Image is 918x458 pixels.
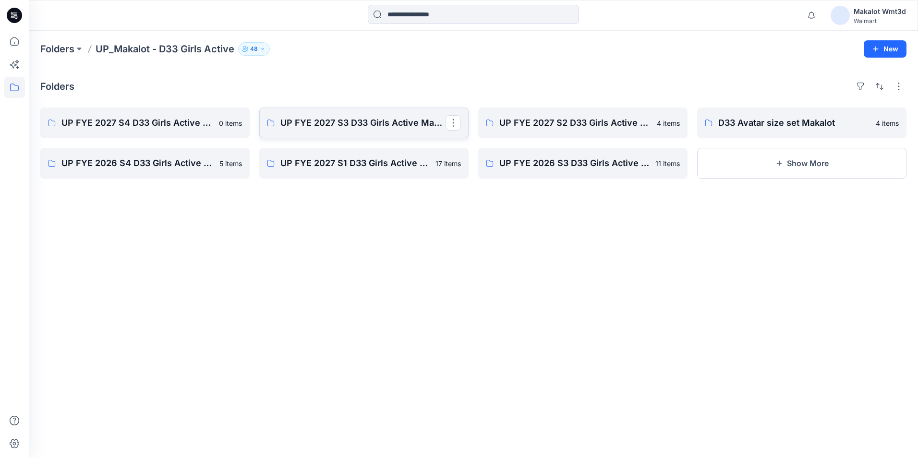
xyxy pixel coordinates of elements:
[831,6,850,25] img: avatar
[435,158,461,169] p: 17 items
[499,116,651,130] p: UP FYE 2027 S2 D33 Girls Active Makalot
[864,40,906,58] button: New
[96,42,234,56] p: UP_Makalot - D33 Girls Active
[478,108,688,138] a: UP FYE 2027 S2 D33 Girls Active Makalot4 items
[280,116,446,130] p: UP FYE 2027 S3 D33 Girls Active Makalot
[259,108,469,138] a: UP FYE 2027 S3 D33 Girls Active Makalot
[259,148,469,179] a: UP FYE 2027 S1 D33 Girls Active Makalot17 items
[40,81,74,92] h4: Folders
[876,118,899,128] p: 4 items
[40,148,250,179] a: UP FYE 2026 S4 D33 Girls Active Makalot5 items
[854,6,906,17] div: Makalot Wmt3d
[219,118,242,128] p: 0 items
[478,148,688,179] a: UP FYE 2026 S3 D33 Girls Active Makalot11 items
[280,157,430,170] p: UP FYE 2027 S1 D33 Girls Active Makalot
[854,17,906,24] div: Walmart
[61,116,213,130] p: UP FYE 2027 S4 D33 Girls Active Makalot
[40,42,74,56] a: Folders
[697,148,906,179] button: Show More
[61,157,214,170] p: UP FYE 2026 S4 D33 Girls Active Makalot
[499,157,650,170] p: UP FYE 2026 S3 D33 Girls Active Makalot
[250,44,258,54] p: 48
[657,118,680,128] p: 4 items
[219,158,242,169] p: 5 items
[697,108,906,138] a: D33 Avatar size set Makalot4 items
[238,42,270,56] button: 48
[655,158,680,169] p: 11 items
[718,116,870,130] p: D33 Avatar size set Makalot
[40,108,250,138] a: UP FYE 2027 S4 D33 Girls Active Makalot0 items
